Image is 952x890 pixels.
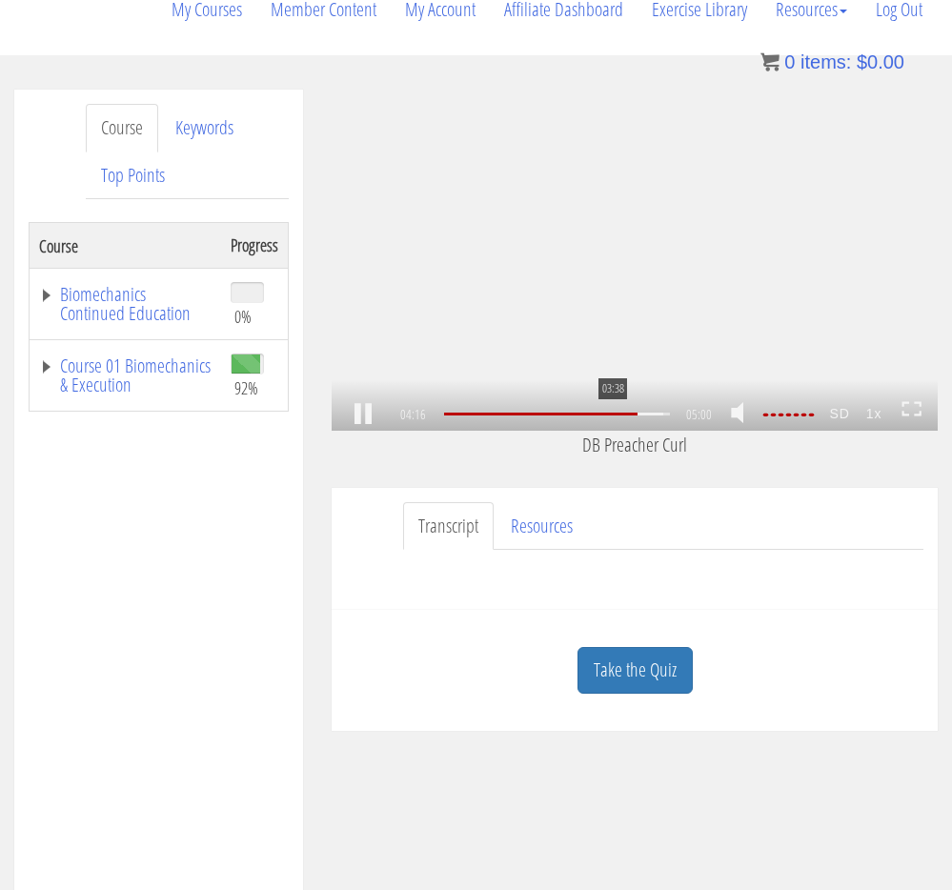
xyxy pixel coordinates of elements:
[857,51,904,72] bdi: 0.00
[760,51,904,72] a: 0 items: $0.00
[784,51,795,72] span: 0
[598,378,628,398] span: 03:38
[577,647,693,694] a: Take the Quiz
[39,285,212,323] a: Biomechanics Continued Education
[86,104,158,152] a: Course
[86,152,180,200] a: Top Points
[30,223,222,269] th: Course
[39,356,212,394] a: Course 01 Biomechanics & Execution
[332,431,938,459] p: DB Preacher Curl
[686,408,712,421] span: 05:00
[234,306,252,327] span: 0%
[496,502,588,551] a: Resources
[399,408,429,421] span: 04:16
[234,377,258,398] span: 92%
[160,104,249,152] a: Keywords
[760,52,780,71] img: icon11.png
[857,51,867,72] span: $
[221,223,289,269] th: Progress
[800,51,851,72] span: items:
[403,502,494,551] a: Transcript
[821,399,858,430] strong: SD
[858,399,890,430] strong: 1x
